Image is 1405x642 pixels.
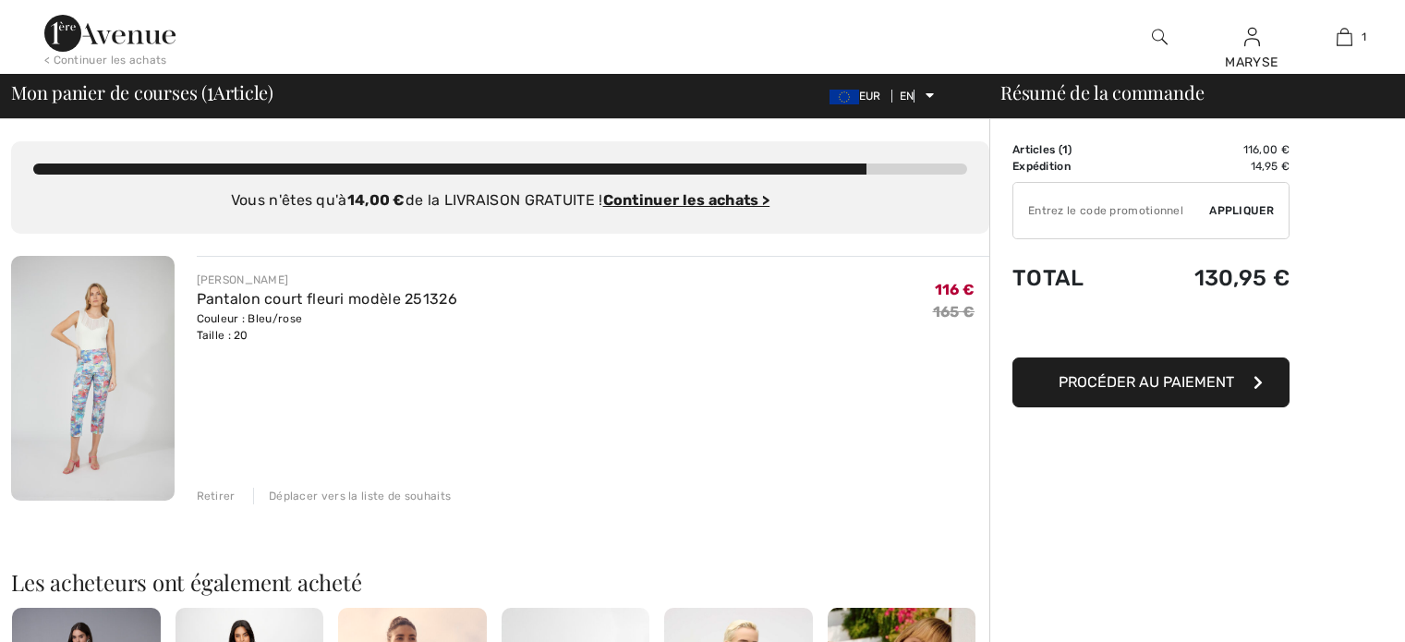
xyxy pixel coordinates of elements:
[406,191,603,209] font: de la LIVRAISON GRATUITE !
[1152,26,1168,48] img: rechercher sur le site
[207,74,213,106] font: 1
[197,273,289,286] font: [PERSON_NAME]
[1225,55,1278,70] font: MARYSE
[1362,30,1366,43] font: 1
[11,256,175,501] img: Pantalon court fleuri modèle 251326
[1012,309,1290,351] iframe: PayPal
[859,90,881,103] font: EUR
[830,90,859,104] img: Euro
[347,191,406,209] font: 14,00 €
[1194,265,1290,291] font: 130,95 €
[213,79,273,104] font: Article)
[1251,160,1290,173] font: 14,95 €
[231,191,347,209] font: Vous n'êtes qu'à
[269,490,451,503] font: Déplacer vers la liste de souhaits
[933,303,975,321] font: 165 €
[1012,357,1290,407] button: Procéder au paiement
[1062,143,1068,156] font: 1
[11,79,207,104] font: Mon panier de courses (
[1068,143,1072,156] font: )
[900,90,914,103] font: EN
[1000,79,1204,104] font: Résumé de la commande
[197,329,248,342] font: Taille : 20
[1288,587,1387,633] iframe: Ouvre un widget dans lequel vous pouvez trouver plus d'informations
[11,567,362,597] font: Les acheteurs ont également acheté
[1012,160,1071,173] font: Expédition
[1243,143,1290,156] font: 116,00 €
[1059,373,1234,391] font: Procéder au paiement
[935,281,975,298] font: 116 €
[197,290,458,308] a: Pantalon court fleuri modèle 251326
[1244,28,1260,45] a: Se connecter
[1337,26,1352,48] img: Mon sac
[44,54,167,67] font: < Continuer les achats
[1299,26,1389,48] a: 1
[603,191,770,209] a: Continuer les achats >
[1012,265,1084,291] font: Total
[1013,183,1209,238] input: Code promotionnel
[197,490,236,503] font: Retirer
[1209,204,1274,217] font: Appliquer
[44,15,176,52] img: 1ère Avenue
[197,312,303,325] font: Couleur : Bleu/rose
[1012,143,1062,156] font: Articles (
[1244,26,1260,48] img: Mes informations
